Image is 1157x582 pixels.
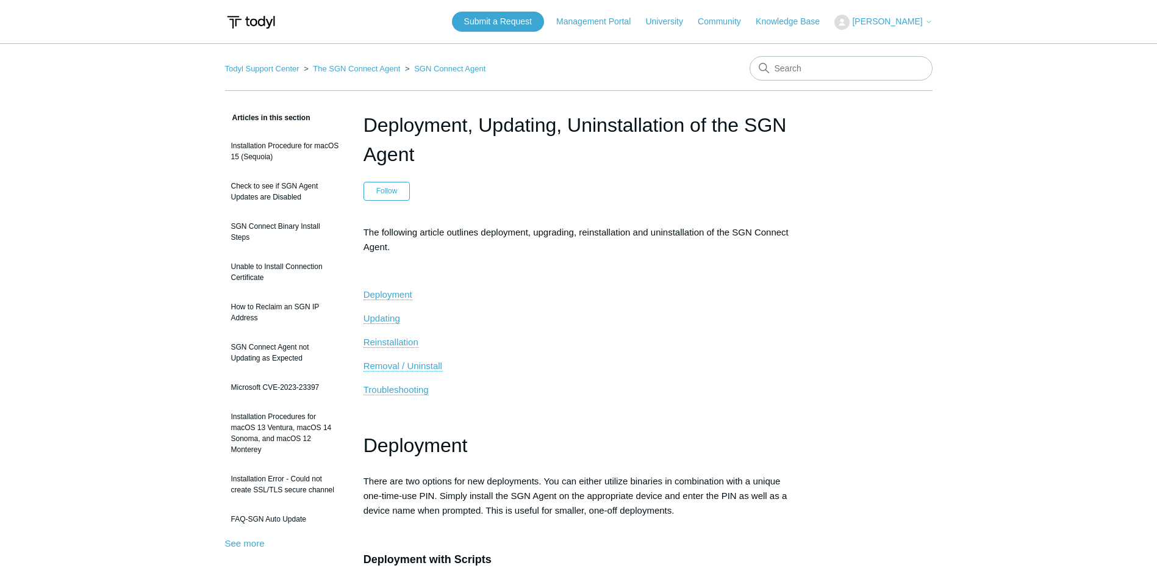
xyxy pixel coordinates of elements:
a: Todyl Support Center [225,64,299,73]
a: How to Reclaim an SGN IP Address [225,295,345,329]
a: Reinstallation [364,337,418,348]
a: See more [225,538,265,548]
a: Submit a Request [452,12,544,32]
a: Installation Error - Could not create SSL/TLS secure channel [225,467,345,501]
a: Troubleshooting [364,384,429,395]
li: The SGN Connect Agent [301,64,403,73]
a: Microsoft CVE-2023-23397 [225,376,345,399]
button: Follow Article [364,182,410,200]
img: Todyl Support Center Help Center home page [225,11,277,34]
button: [PERSON_NAME] [834,15,932,30]
a: Unable to Install Connection Certificate [225,255,345,289]
a: University [645,15,695,28]
a: Management Portal [556,15,643,28]
li: SGN Connect Agent [403,64,485,73]
a: SGN Connect Agent [414,64,485,73]
span: Deployment with Scripts [364,553,492,566]
a: SGN Connect Agent not Updating as Expected [225,336,345,370]
a: FAQ-SGN Auto Update [225,508,345,531]
span: The following article outlines deployment, upgrading, reinstallation and uninstallation of the SG... [364,227,789,252]
span: Reinstallation [364,337,418,347]
a: Deployment [364,289,412,300]
span: There are two options for new deployments. You can either utilize binaries in combination with a ... [364,476,787,516]
a: Installation Procedures for macOS 13 Ventura, macOS 14 Sonoma, and macOS 12 Monterey [225,405,345,461]
span: [PERSON_NAME] [852,16,922,26]
span: Removal / Uninstall [364,361,442,371]
span: Deployment [364,434,468,456]
li: Todyl Support Center [225,64,302,73]
span: Articles in this section [225,113,310,122]
input: Search [750,56,933,81]
a: Updating [364,313,400,324]
h1: Deployment, Updating, Uninstallation of the SGN Agent [364,110,794,169]
a: Knowledge Base [756,15,832,28]
span: Updating [364,313,400,323]
a: The SGN Connect Agent [313,64,400,73]
a: Check to see if SGN Agent Updates are Disabled [225,174,345,209]
a: Removal / Uninstall [364,361,442,372]
a: Installation Procedure for macOS 15 (Sequoia) [225,134,345,168]
a: Community [698,15,753,28]
a: SGN Connect Binary Install Steps [225,215,345,249]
